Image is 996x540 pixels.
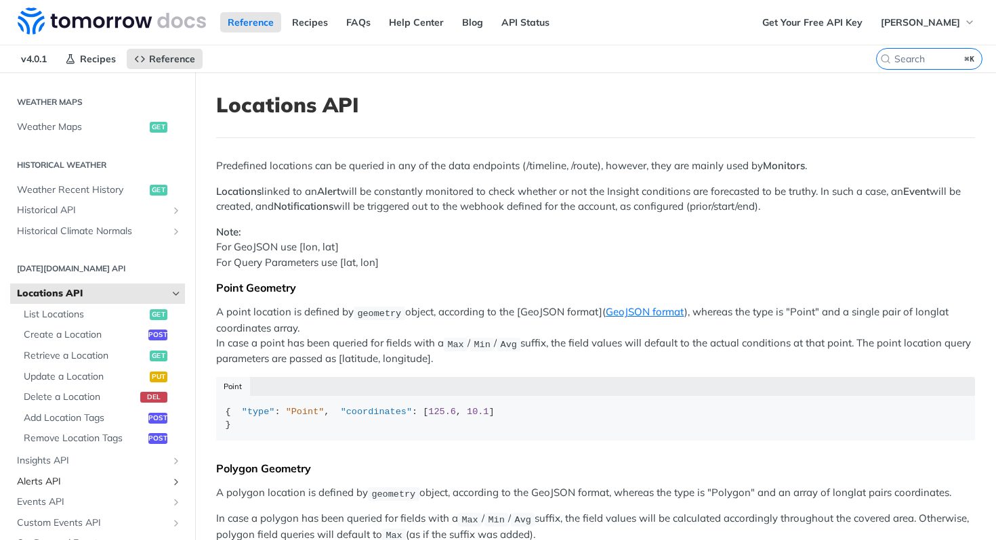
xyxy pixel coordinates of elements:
[171,518,182,528] button: Show subpages for Custom Events API
[10,263,185,275] h2: [DATE][DOMAIN_NAME] API
[17,454,167,468] span: Insights API
[17,204,167,217] span: Historical API
[903,185,930,198] strong: Event
[10,472,185,492] a: Alerts APIShow subpages for Alerts API
[171,288,182,299] button: Hide subpages for Locations API
[10,492,185,512] a: Events APIShow subpages for Events API
[17,287,167,300] span: Locations API
[10,180,185,200] a: Weather Recent Historyget
[17,367,185,387] a: Update a Locationput
[242,407,275,417] span: "type"
[467,407,489,417] span: 10.1
[24,370,146,384] span: Update a Location
[148,330,167,340] span: post
[339,12,378,32] a: FAQs
[501,339,517,349] span: Avg
[17,325,185,345] a: Create a Locationpost
[216,485,975,501] p: A polygon location is defined by object, according to the GeoJSON format, whereas the type is "Po...
[17,495,167,509] span: Events API
[24,328,145,342] span: Create a Location
[474,339,490,349] span: Min
[216,158,975,174] p: Predefined locations can be queried in any of the data endpoints (/timeline, /route), however, th...
[371,489,415,499] span: geometry
[755,12,870,32] a: Get Your Free API Key
[127,49,203,69] a: Reference
[286,407,325,417] span: "Point"
[17,475,167,489] span: Alerts API
[80,53,116,65] span: Recipes
[150,122,167,133] span: get
[17,183,146,197] span: Weather Recent History
[17,428,185,449] a: Remove Location Tagspost
[17,408,185,428] a: Add Location Tagspost
[216,462,975,475] div: Polygon Geometry
[488,514,504,524] span: Min
[216,225,975,271] p: For GeoJSON use [lon, lat] For Query Parameters use [lat, lon]
[10,159,185,171] h2: Historical Weather
[10,451,185,471] a: Insights APIShow subpages for Insights API
[10,284,185,304] a: Locations APIHide subpages for Locations API
[10,96,185,108] h2: Weather Maps
[17,305,185,325] a: List Locationsget
[150,372,167,382] span: put
[171,497,182,508] button: Show subpages for Events API
[216,93,975,117] h1: Locations API
[18,7,206,35] img: Tomorrow.io Weather API Docs
[17,346,185,366] a: Retrieve a Locationget
[17,120,146,134] span: Weather Maps
[216,184,975,215] p: linked to an will be constantly monitored to check whether or not the Insight conditions are fore...
[216,225,241,238] strong: Note:
[24,308,146,321] span: List Locations
[10,117,185,137] a: Weather Mapsget
[171,455,182,466] button: Show subpages for Insights API
[763,159,805,172] strong: Monitors
[226,405,966,432] div: { : , : [ , ] }
[447,339,463,349] span: Max
[24,432,145,445] span: Remove Location Tags
[357,308,401,318] span: geometry
[220,12,281,32] a: Reference
[150,185,167,196] span: get
[455,12,491,32] a: Blog
[17,516,167,530] span: Custom Events API
[17,387,185,407] a: Delete a Locationdel
[150,309,167,320] span: get
[381,12,451,32] a: Help Center
[148,413,167,424] span: post
[606,305,684,318] a: GeoJSON format
[341,407,412,417] span: "coordinates"
[171,476,182,487] button: Show subpages for Alerts API
[148,433,167,444] span: post
[274,200,333,212] strong: Notifications
[17,225,167,238] span: Historical Climate Normals
[317,185,340,198] strong: Alert
[216,281,975,294] div: Point Geometry
[10,513,185,533] a: Custom Events APIShow subpages for Custom Events API
[216,305,975,367] p: A point location is defined by object, according to the [GeoJSON format]( ), whereas the type is ...
[171,226,182,237] button: Show subpages for Historical Climate Normals
[24,349,146,363] span: Retrieve a Location
[140,392,167,403] span: del
[24,390,137,404] span: Delete a Location
[873,12,982,32] button: [PERSON_NAME]
[10,221,185,242] a: Historical Climate NormalsShow subpages for Historical Climate Normals
[24,411,145,425] span: Add Location Tags
[58,49,123,69] a: Recipes
[216,185,262,198] strong: Locations
[461,514,478,524] span: Max
[881,16,960,28] span: [PERSON_NAME]
[285,12,335,32] a: Recipes
[515,514,531,524] span: Avg
[149,53,195,65] span: Reference
[150,351,167,361] span: get
[880,53,891,64] svg: Search
[10,200,185,221] a: Historical APIShow subpages for Historical API
[428,407,456,417] span: 125.6
[171,205,182,216] button: Show subpages for Historical API
[494,12,557,32] a: API Status
[961,52,978,66] kbd: ⌘K
[14,49,54,69] span: v4.0.1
